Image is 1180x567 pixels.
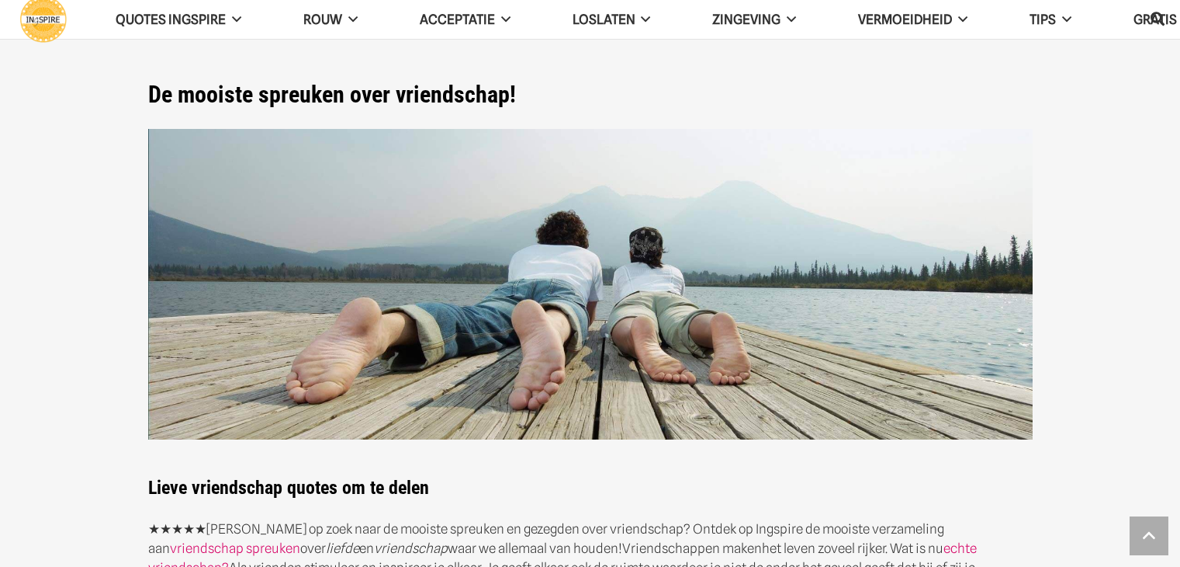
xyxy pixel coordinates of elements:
span: GRATIS [1133,12,1177,27]
em: vriendschap [374,541,448,556]
a: Zoeken [1142,1,1173,38]
span: ROUW [303,12,342,27]
a: Terug naar top [1130,517,1168,555]
img: Spreuken over vriendschap voor vrienden om te delen! - kijk op ingspire.nl [148,129,1033,440]
span: Loslaten [573,12,635,27]
span: VERMOEIDHEID [858,12,952,27]
span: QUOTES INGSPIRE [116,12,226,27]
a: vriendschap spreuken [170,541,300,556]
em: liefde [326,541,359,556]
span: TIPS [1029,12,1056,27]
strong: ★★★★★ [148,521,206,537]
strong: Lieve vriendschap quotes om te delen [148,477,429,499]
span: Vriendschappen maken [622,541,762,556]
span: Acceptatie [420,12,495,27]
h1: De mooiste spreuken over vriendschap! [148,81,1033,109]
span: Zingeving [712,12,780,27]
